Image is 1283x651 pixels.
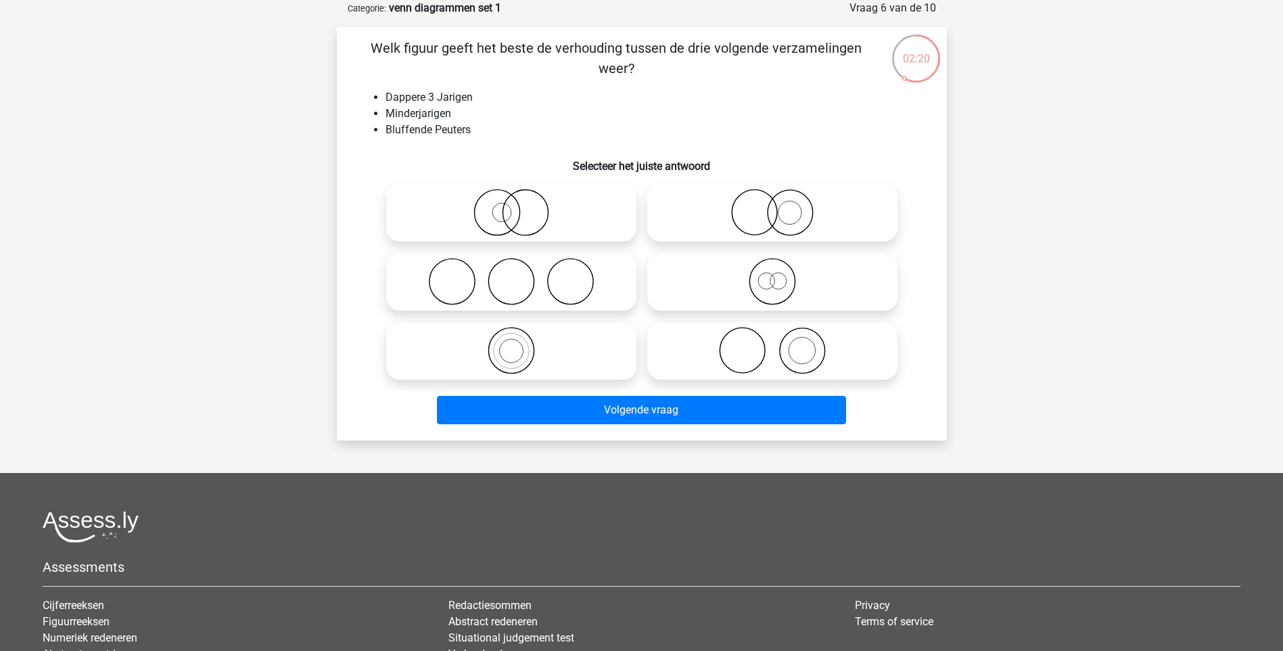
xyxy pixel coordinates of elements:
a: Privacy [855,599,890,612]
h6: Selecteer het juiste antwoord [358,149,925,173]
li: Minderjarigen [386,106,925,122]
a: Cijferreeksen [43,599,104,612]
img: Assessly logo [43,511,139,543]
a: Abstract redeneren [448,615,538,628]
small: Categorie: [348,3,386,14]
div: 02:20 [891,33,941,67]
a: Terms of service [855,615,933,628]
a: Figuurreeksen [43,615,110,628]
p: Welk figuur geeft het beste de verhouding tussen de drie volgende verzamelingen weer? [358,38,874,78]
button: Volgende vraag [437,396,846,424]
a: Redactiesommen [448,599,532,612]
li: Dappere 3 Jarigen [386,89,925,106]
li: Bluffende Peuters [386,122,925,138]
strong: venn diagrammen set 1 [389,1,501,14]
a: Situational judgement test [448,631,574,644]
h5: Assessments [43,559,1240,575]
a: Numeriek redeneren [43,631,137,644]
